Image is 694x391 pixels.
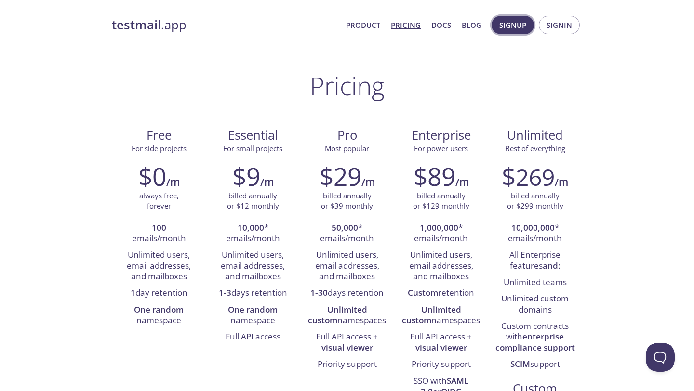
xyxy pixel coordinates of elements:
span: For power users [414,143,468,153]
li: retention [401,285,481,301]
button: Signin [539,16,580,34]
li: Priority support [307,356,387,373]
span: Essential [214,127,292,143]
h2: $9 [232,162,260,191]
strong: enterprise compliance support [495,331,575,352]
a: Docs [431,19,451,31]
li: namespaces [307,302,387,329]
button: Signup [492,16,534,34]
li: Unlimited users, email addresses, and mailboxes [119,247,199,285]
li: Unlimited users, email addresses, and mailboxes [401,247,481,285]
li: * emails/month [495,220,575,248]
span: Signup [499,19,526,31]
a: Blog [462,19,481,31]
li: Unlimited teams [495,274,575,291]
strong: 1-3 [219,287,231,298]
h2: $29 [320,162,361,191]
strong: testmail [112,16,161,33]
strong: One random [134,304,184,315]
li: Full API access + [401,329,481,356]
h6: /m [166,174,180,190]
li: Priority support [401,356,481,373]
li: namespace [213,302,293,329]
h2: $0 [138,162,166,191]
span: For side projects [132,143,187,153]
strong: Unlimited custom [308,304,367,326]
h6: /m [260,174,274,190]
h6: /m [455,174,469,190]
li: Unlimited users, email addresses, and mailboxes [213,247,293,285]
span: Signin [547,19,572,31]
li: day retention [119,285,199,301]
h2: $89 [414,162,455,191]
li: Full API access [213,329,293,345]
strong: SCIM [510,358,530,369]
strong: Unlimited custom [402,304,461,326]
strong: visual viewer [321,342,373,353]
li: All Enterprise features : [495,247,575,274]
li: Custom contracts with [495,318,575,356]
a: testmail.app [112,17,338,33]
strong: 100 [152,222,166,233]
span: Enterprise [402,127,480,143]
h1: Pricing [310,71,385,100]
p: billed annually or $129 monthly [413,191,469,211]
li: days retention [213,285,293,301]
li: Unlimited users, email addresses, and mailboxes [307,247,387,285]
li: * emails/month [213,220,293,248]
h6: /m [361,174,375,190]
li: * emails/month [307,220,387,248]
span: Best of everything [505,143,565,153]
p: always free, forever [139,191,179,211]
li: namespace [119,302,199,329]
li: * emails/month [401,220,481,248]
strong: 1-30 [310,287,328,298]
li: Unlimited custom domains [495,291,575,318]
strong: visual viewer [415,342,467,353]
strong: 10,000,000 [511,222,555,233]
strong: One random [228,304,278,315]
span: Most popular [325,143,369,153]
a: Pricing [391,19,421,31]
strong: 1,000,000 [420,222,458,233]
li: Full API access + [307,329,387,356]
p: billed annually or $12 monthly [227,191,279,211]
span: 269 [516,161,555,193]
strong: 1 [131,287,135,298]
li: namespaces [401,302,481,329]
strong: 10,000 [238,222,264,233]
p: billed annually or $299 monthly [507,191,563,211]
iframe: Help Scout Beacon - Open [646,343,675,372]
li: emails/month [119,220,199,248]
span: Unlimited [507,127,563,143]
span: Free [120,127,198,143]
span: For small projects [223,143,282,153]
h2: $ [502,162,555,191]
span: Pro [307,127,386,143]
a: Product [346,19,380,31]
strong: and [543,260,558,271]
li: days retention [307,285,387,301]
strong: Custom [408,287,438,298]
p: billed annually or $39 monthly [321,191,373,211]
li: support [495,356,575,373]
h6: /m [555,174,568,190]
strong: 50,000 [332,222,358,233]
